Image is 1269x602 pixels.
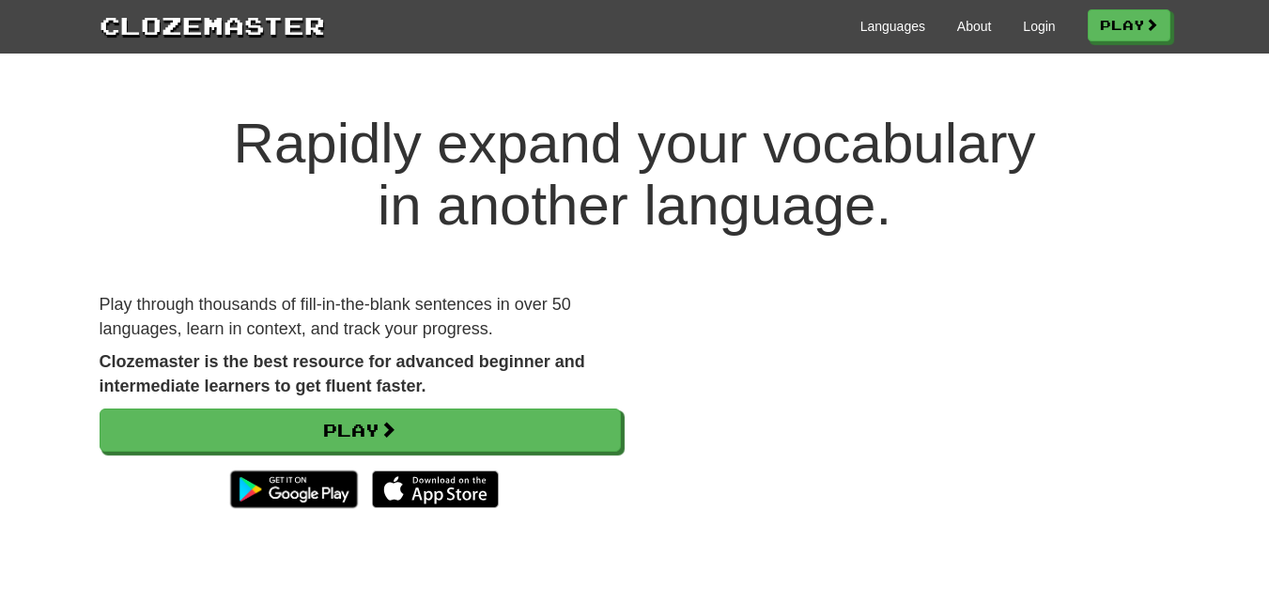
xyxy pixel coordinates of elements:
a: Languages [860,17,925,36]
a: Login [1023,17,1055,36]
img: Download_on_the_App_Store_Badge_US-UK_135x40-25178aeef6eb6b83b96f5f2d004eda3bffbb37122de64afbaef7... [372,471,499,508]
a: Play [1088,9,1170,41]
p: Play through thousands of fill-in-the-blank sentences in over 50 languages, learn in context, and... [100,293,621,341]
a: Play [100,409,621,452]
img: Get it on Google Play [221,461,366,517]
a: About [957,17,992,36]
a: Clozemaster [100,8,325,42]
strong: Clozemaster is the best resource for advanced beginner and intermediate learners to get fluent fa... [100,352,585,395]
